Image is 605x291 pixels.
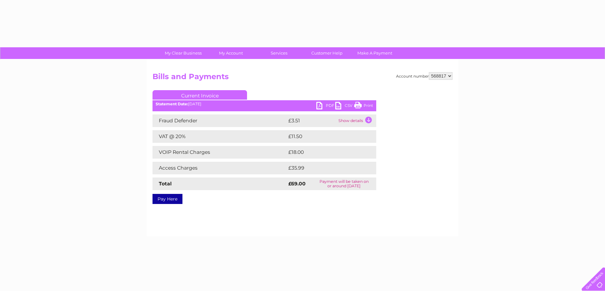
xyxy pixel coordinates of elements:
b: Statement Date: [156,102,188,106]
a: CSV [335,102,354,111]
a: Services [253,47,305,59]
td: VOIP Rental Charges [153,146,287,159]
td: VAT @ 20% [153,130,287,143]
a: Print [354,102,373,111]
td: £11.50 [287,130,362,143]
td: £3.51 [287,114,337,127]
strong: £69.00 [288,181,306,187]
a: Pay Here [153,194,182,204]
h2: Bills and Payments [153,72,452,84]
a: Current Invoice [153,90,247,100]
td: Access Charges [153,162,287,174]
td: Payment will be taken on or around [DATE] [312,178,376,190]
td: Show details [337,114,376,127]
div: [DATE] [153,102,376,106]
a: Customer Help [301,47,353,59]
a: My Clear Business [157,47,209,59]
a: Make A Payment [349,47,401,59]
a: My Account [205,47,257,59]
a: PDF [316,102,335,111]
td: £18.00 [287,146,363,159]
div: Account number [396,72,452,80]
strong: Total [159,181,172,187]
td: Fraud Defender [153,114,287,127]
td: £35.99 [287,162,364,174]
